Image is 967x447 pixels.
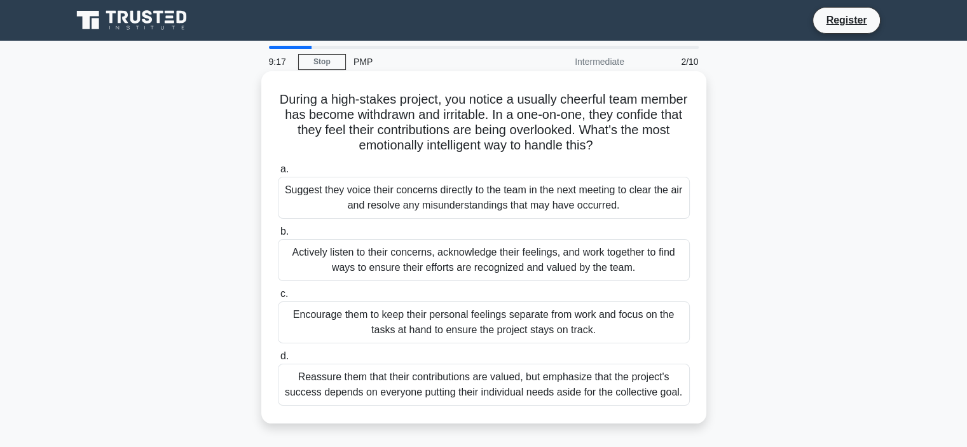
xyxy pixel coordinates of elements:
[298,54,346,70] a: Stop
[280,163,289,174] span: a.
[278,239,690,281] div: Actively listen to their concerns, acknowledge their feelings, and work together to find ways to ...
[521,49,632,74] div: Intermediate
[632,49,706,74] div: 2/10
[280,226,289,237] span: b.
[278,177,690,219] div: Suggest they voice their concerns directly to the team in the next meeting to clear the air and r...
[280,350,289,361] span: d.
[818,12,874,28] a: Register
[277,92,691,154] h5: During a high-stakes project, you notice a usually cheerful team member has become withdrawn and ...
[278,301,690,343] div: Encourage them to keep their personal feelings separate from work and focus on the tasks at hand ...
[261,49,298,74] div: 9:17
[278,364,690,406] div: Reassure them that their contributions are valued, but emphasize that the project's success depen...
[346,49,521,74] div: PMP
[280,288,288,299] span: c.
